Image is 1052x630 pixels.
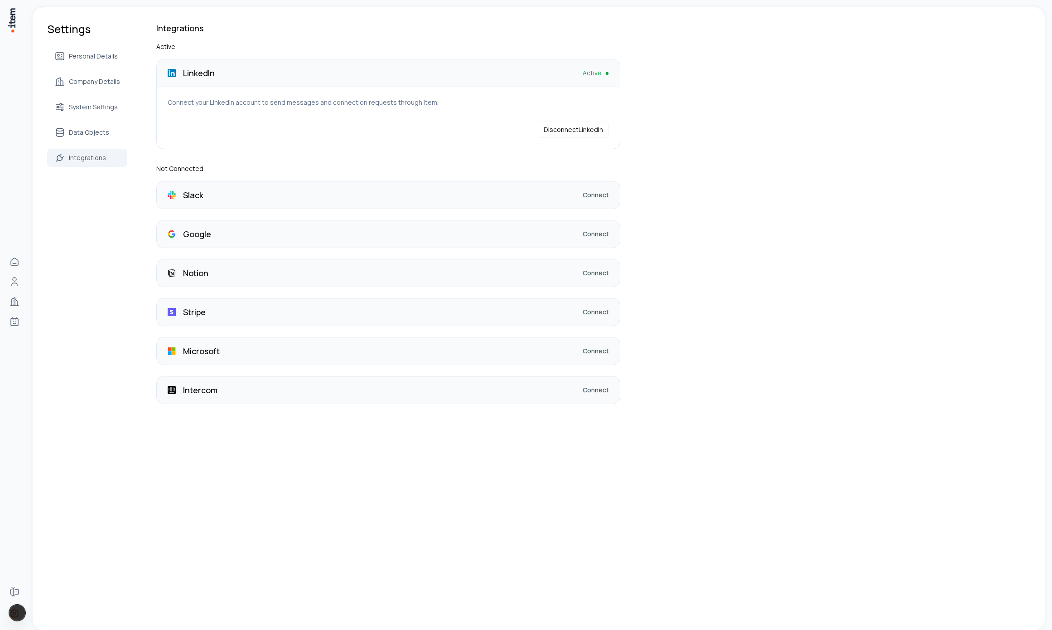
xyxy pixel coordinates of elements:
p: Notion [183,267,208,279]
img: Google logo [168,230,176,238]
a: Company Details [47,73,127,91]
img: Microsoft logo [168,347,176,355]
span: Personal Details [69,52,118,61]
a: Connect [583,269,609,278]
p: Intercom [183,384,217,396]
span: System Settings [69,103,118,112]
a: Connect [583,308,609,317]
span: Active [583,68,602,78]
img: LinkedIn logo [168,69,176,77]
a: Connect [583,230,609,239]
img: Stripe logo [168,308,176,316]
span: Integrations [69,153,106,162]
img: Item Brain Logo [7,7,16,33]
a: Connect [583,386,609,395]
a: Contacts [5,273,24,291]
p: Microsoft [183,345,220,357]
a: Integrations [47,149,127,167]
a: System Settings [47,98,127,116]
a: Forms [5,583,24,601]
span: Data Objects [69,128,109,137]
a: Agents [5,313,24,331]
p: Stripe [183,306,206,318]
a: Companies [5,293,24,311]
p: Google [183,228,211,240]
a: Connect [583,347,609,356]
p: LinkedIn [183,67,215,79]
button: DisconnectLinkedIn [538,122,609,138]
h1: Settings [47,22,127,36]
p: Slack [183,189,203,201]
a: Settings [5,605,24,623]
img: Notion logo [168,269,176,277]
a: Connect [583,190,609,200]
span: Company Details [69,77,120,86]
p: Active [156,42,620,52]
h2: Integrations [156,22,620,34]
img: Intercom logo [168,386,176,394]
a: Personal Details [47,47,127,65]
a: Data Objects [47,123,127,142]
a: Home [5,253,24,271]
img: Slack logo [168,191,176,199]
p: Connect your LinkedIn account to send messages and connection requests through Item. [168,98,609,107]
p: Not Connected [156,164,620,174]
